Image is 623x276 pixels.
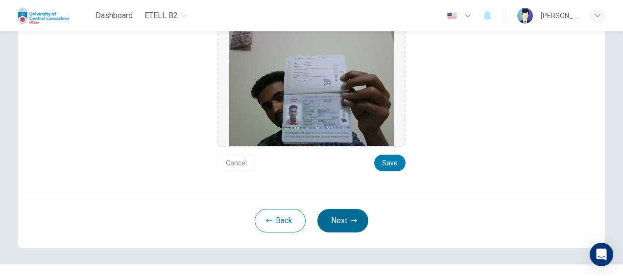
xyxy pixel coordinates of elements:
[255,209,306,232] button: Back
[317,209,368,232] button: Next
[374,155,406,171] button: Save
[18,6,69,25] img: Uclan logo
[541,10,578,22] div: [PERSON_NAME]
[92,7,137,24] button: Dashboard
[96,10,133,22] span: Dashboard
[18,6,92,25] a: Uclan logo
[144,10,178,22] span: eTELL B2
[590,243,613,266] div: Open Intercom Messenger
[217,155,255,171] button: Cancel
[229,19,394,146] img: preview screemshot
[446,12,458,20] img: en
[517,8,533,23] img: Profile picture
[141,7,191,24] button: eTELL B2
